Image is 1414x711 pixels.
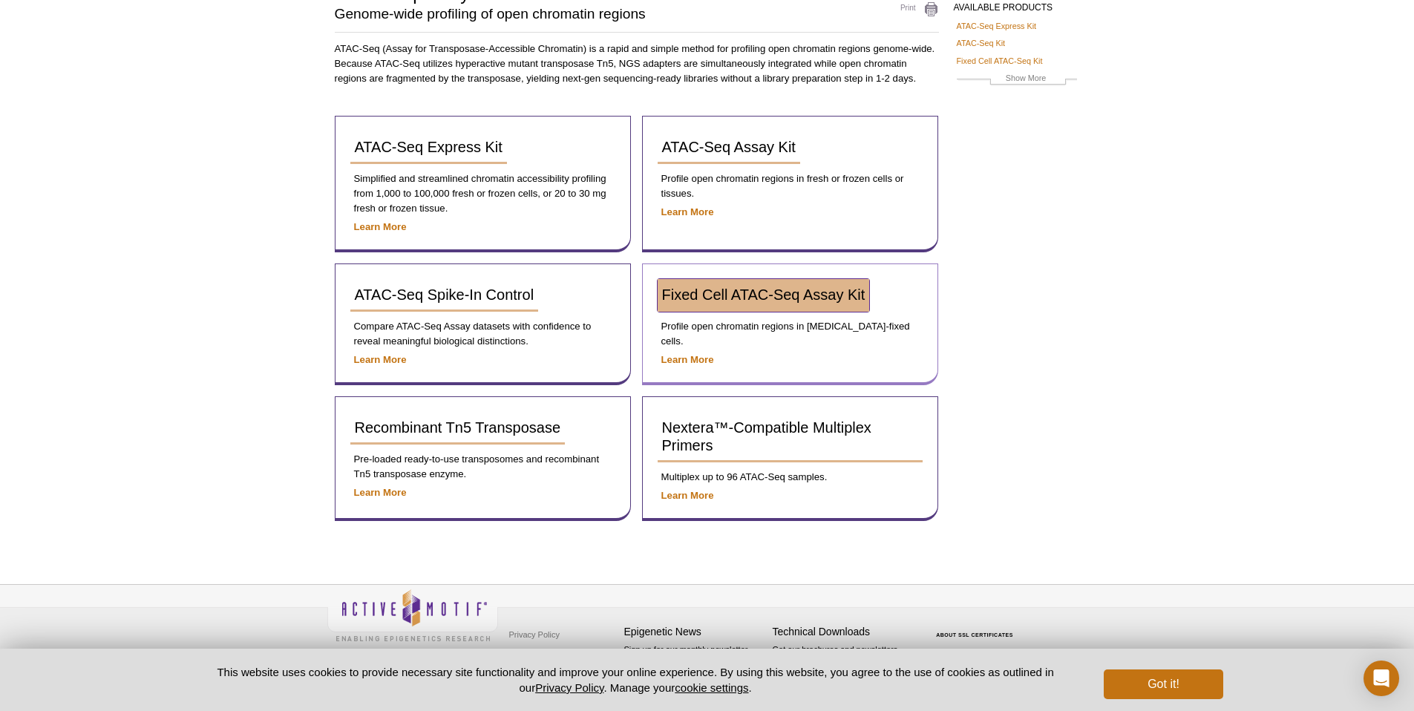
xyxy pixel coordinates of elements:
[624,626,765,638] h4: Epigenetic News
[675,681,748,694] button: cookie settings
[883,1,939,18] a: Print
[505,623,563,646] a: Privacy Policy
[662,286,865,303] span: Fixed Cell ATAC-Seq Assay Kit
[354,221,407,232] a: Learn More
[957,36,1006,50] a: ATAC-Seq Kit
[355,419,561,436] span: Recombinant Tn5 Transposase
[350,412,566,445] a: Recombinant Tn5 Transposase
[1364,661,1399,696] div: Open Intercom Messenger
[658,412,923,462] a: Nextera™-Compatible Multiplex Primers
[624,643,765,694] p: Sign up for our monthly newsletter highlighting recent publications in the field of epigenetics.
[957,54,1043,68] a: Fixed Cell ATAC-Seq Kit
[535,681,603,694] a: Privacy Policy
[355,286,534,303] span: ATAC-Seq Spike-In Control
[773,643,914,681] p: Get our brochures and newsletters, or request them by mail.
[661,354,714,365] a: Learn More
[327,585,498,645] img: Active Motif,
[350,171,615,216] p: Simplified and streamlined chromatin accessibility profiling from 1,000 to 100,000 fresh or froze...
[335,7,868,21] h2: Genome-wide profiling of open chromatin regions
[921,611,1032,643] table: Click to Verify - This site chose Symantec SSL for secure e-commerce and confidential communicati...
[335,42,939,86] p: ATAC-Seq (Assay for Transposase-Accessible Chromatin) is a rapid and simple method for profiling ...
[350,452,615,482] p: Pre-loaded ready-to-use transposomes and recombinant Tn5 transposase enzyme.
[658,279,870,312] a: Fixed Cell ATAC-Seq Assay Kit
[658,470,923,485] p: Multiplex up to 96 ATAC-Seq samples.
[662,419,871,453] span: Nextera™-Compatible Multiplex Primers
[936,632,1013,638] a: ABOUT SSL CERTIFICATES
[1104,669,1222,699] button: Got it!
[354,487,407,498] a: Learn More
[350,131,507,164] a: ATAC-Seq Express Kit
[661,490,714,501] a: Learn More
[350,279,539,312] a: ATAC-Seq Spike-In Control
[957,71,1077,88] a: Show More
[661,206,714,217] a: Learn More
[658,171,923,201] p: Profile open chromatin regions in fresh or frozen cells or tissues.
[658,131,800,164] a: ATAC-Seq Assay Kit
[355,139,503,155] span: ATAC-Seq Express Kit
[658,319,923,349] p: Profile open chromatin regions in [MEDICAL_DATA]-fixed cells.
[354,354,407,365] a: Learn More
[505,646,583,668] a: Terms & Conditions
[957,19,1037,33] a: ATAC-Seq Express Kit
[662,139,796,155] span: ATAC-Seq Assay Kit
[773,626,914,638] h4: Technical Downloads
[192,664,1080,695] p: This website uses cookies to provide necessary site functionality and improve your online experie...
[350,319,615,349] p: Compare ATAC-Seq Assay datasets with confidence to reveal meaningful biological distinctions.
